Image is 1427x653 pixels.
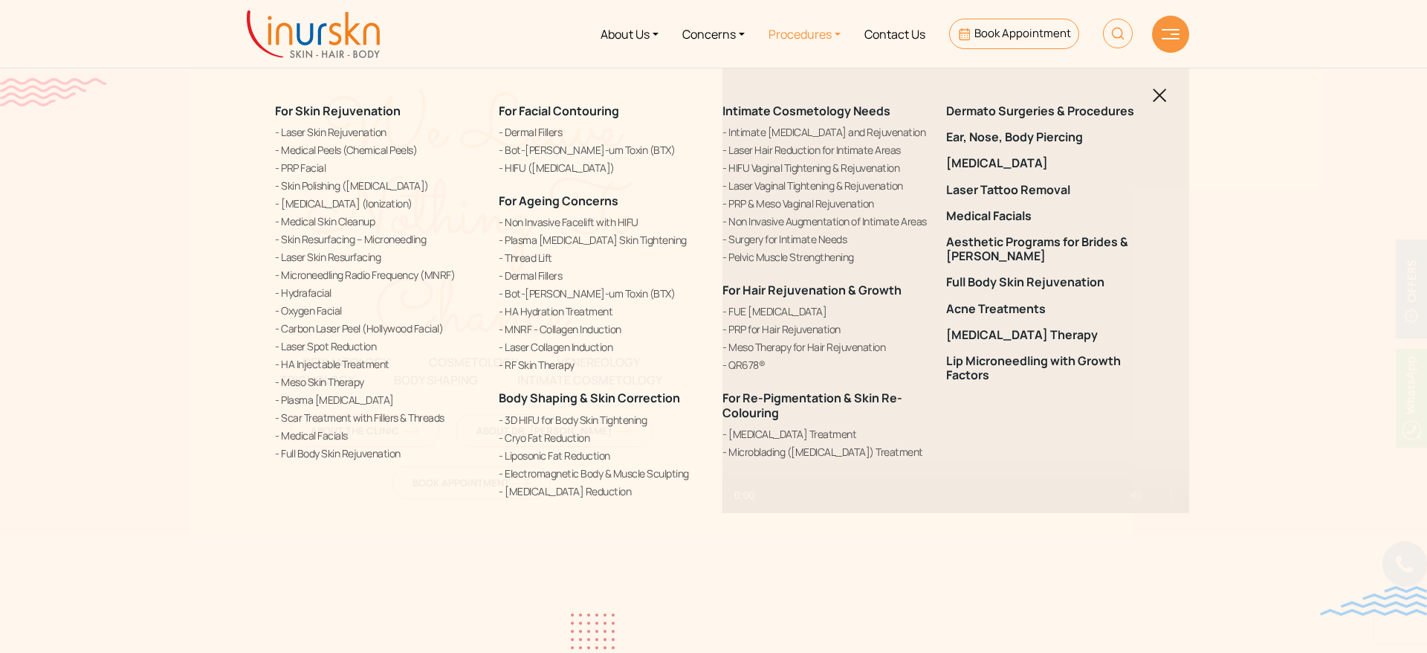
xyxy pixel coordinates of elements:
[722,321,928,337] a: PRP for Hair Rejuvenation
[499,142,705,158] a: Bot-[PERSON_NAME]-um Toxin (BTX)
[499,250,705,266] a: Thread Lift
[974,25,1071,41] span: Book Appointment
[275,374,481,390] a: Meso Skin Therapy
[275,160,481,176] a: PRP Facial
[949,19,1079,49] a: Book Appointment
[722,231,928,247] a: Surgery for Intimate Needs
[275,142,481,158] a: Medical Peels (Chemical Peels)
[722,178,928,193] a: Laser Vaginal Tightening & Rejuvenation
[275,196,481,211] a: [MEDICAL_DATA] (Ionization)
[946,104,1152,118] a: Dermato Surgeries & Procedures
[722,339,928,355] a: Meso Therapy for Hair Rejuvenation
[499,286,705,301] a: Bot-[PERSON_NAME]-um Toxin (BTX)
[275,428,481,443] a: Medical Facials
[946,302,1152,316] a: Acne Treatments
[275,303,481,318] a: Oxygen Facial
[722,213,928,229] a: Non Invasive Augmentation of Intimate Areas
[275,338,481,354] a: Laser Spot Reduction
[275,267,481,283] a: Microneedling Radio Frequency (MNRF)
[499,160,705,176] a: HIFU ([MEDICAL_DATA])
[499,214,705,230] a: Non Invasive Facelift with HIFU
[589,6,670,62] a: About Us
[722,390,902,420] a: For Re-Pigmentation & Skin Re-Colouring
[275,213,481,229] a: Medical Skin Cleanup
[722,282,902,298] a: For Hair Rejuvenation & Growth
[670,6,757,62] a: Concerns
[275,124,481,140] a: Laser Skin Rejuvenation
[946,354,1152,382] a: Lip Microneedling with Growth Factors
[499,339,705,355] a: Laser Collagen Induction
[722,160,928,176] a: HIFU Vaginal Tightening & Rejuvenation
[722,103,890,119] a: Intimate Cosmetology Needs
[1103,19,1133,48] img: HeaderSearch
[499,357,705,373] a: RF Skin Therapy
[499,483,705,499] a: [MEDICAL_DATA] Reduction
[946,156,1152,170] a: [MEDICAL_DATA]
[852,6,937,62] a: Contact Us
[499,303,705,319] a: HA Hydration Treatment
[946,183,1152,197] a: Laser Tattoo Removal
[275,356,481,372] a: HA Injectable Treatment
[499,390,680,406] a: Body Shaping & Skin Correction
[722,124,928,140] a: Intimate [MEDICAL_DATA] and Rejuvenation
[722,303,928,319] a: FUE [MEDICAL_DATA]
[1162,29,1180,39] img: hamLine.svg
[499,430,705,445] a: Cryo Fat Reduction
[1153,89,1167,103] img: blackclosed
[275,321,481,336] a: Carbon Laser Peel (Hollywood Facial)
[499,448,705,463] a: Liposonic Fat Reduction
[499,103,619,119] a: For Facial Contouring
[247,10,380,58] img: inurskn-logo
[275,231,481,247] a: Skin Resurfacing – Microneedling
[722,196,928,211] a: PRP & Meso Vaginal Rejuvenation
[499,232,705,248] a: Plasma [MEDICAL_DATA] Skin Tightening
[499,466,705,481] a: Electromagnetic Body & Muscle Sculpting
[946,235,1152,263] a: Aesthetic Programs for Brides & [PERSON_NAME]
[499,193,618,209] a: For Ageing Concerns
[946,130,1152,144] a: Ear, Nose, Body Piercing
[946,209,1152,223] a: Medical Facials
[722,249,928,265] a: Pelvic Muscle Strengthening
[499,412,705,428] a: 3D HIFU for Body Skin Tightening
[499,321,705,337] a: MNRF - Collagen Induction
[722,426,928,442] a: [MEDICAL_DATA] Treatment
[946,328,1152,342] a: [MEDICAL_DATA] Therapy
[722,357,928,373] a: QR678®
[499,268,705,283] a: Dermal Fillers
[275,445,481,461] a: Full Body Skin Rejuvenation
[757,6,852,62] a: Procedures
[275,103,401,119] a: For Skin Rejuvenation
[275,410,481,425] a: Scar Treatment with Fillers & Threads
[722,142,928,158] a: Laser Hair Reduction for Intimate Areas
[1320,586,1427,616] img: bluewave
[275,249,481,265] a: Laser Skin Resurfacing
[499,124,705,140] a: Dermal Fillers
[275,285,481,300] a: Hydrafacial
[275,392,481,408] a: Plasma [MEDICAL_DATA]
[722,444,928,460] a: Microblading ([MEDICAL_DATA]) Treatment
[946,275,1152,289] a: Full Body Skin Rejuvenation
[275,178,481,193] a: Skin Polishing ([MEDICAL_DATA])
